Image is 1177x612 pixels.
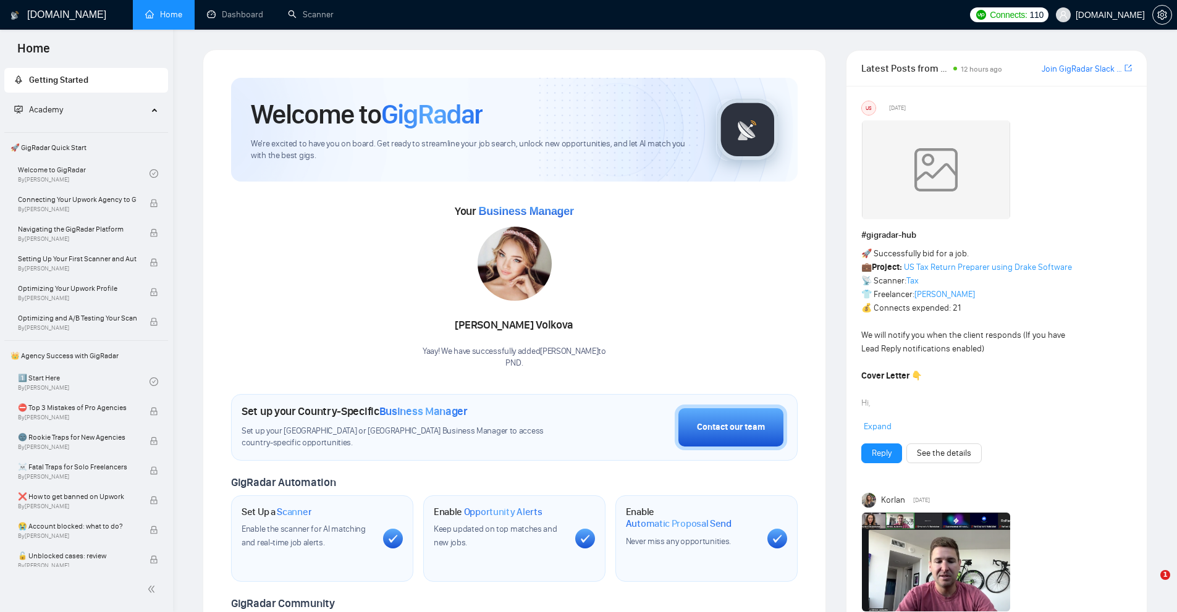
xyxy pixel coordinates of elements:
[872,446,892,460] a: Reply
[150,228,158,237] span: lock
[277,506,311,518] span: Scanner
[14,75,23,84] span: rocket
[150,258,158,267] span: lock
[18,235,137,243] span: By [PERSON_NAME]
[455,204,574,218] span: Your
[4,68,168,93] li: Getting Started
[862,120,1010,219] img: weqQh+iSagEgQAAAABJRU5ErkJggg==
[288,9,334,20] a: searchScanner
[18,532,137,540] span: By [PERSON_NAME]
[6,135,167,160] span: 🚀 GigRadar Quick Start
[18,562,137,569] span: By [PERSON_NAME]
[18,401,137,414] span: ⛔ Top 3 Mistakes of Pro Agencies
[717,99,778,161] img: gigradar-logo.png
[626,536,731,547] span: Never miss any opportunities.
[7,40,60,65] span: Home
[379,405,468,418] span: Business Manager
[913,495,930,506] span: [DATE]
[6,343,167,368] span: 👑 Agency Success with GigRadar
[478,227,552,301] img: 1687099184959-16.jpg
[18,473,137,480] span: By [PERSON_NAME]
[904,262,1072,272] a: US Tax Return Preparer using Drake Software
[207,9,263,20] a: dashboardDashboard
[18,550,137,562] span: 🔓 Unblocked cases: review
[434,524,557,548] span: Keep updated on top matches and new jobs.
[861,228,1132,242] h1: # gigradar-hub
[29,104,63,115] span: Academy
[862,493,877,508] img: Korlan
[147,583,159,595] span: double-left
[11,6,19,25] img: logo
[914,289,975,300] a: [PERSON_NAME]
[18,193,137,206] span: Connecting Your Upwork Agency to GigRadar
[150,466,158,475] span: lock
[675,405,787,450] button: Contact our team
[1124,62,1132,74] a: export
[18,503,137,510] span: By [PERSON_NAME]
[881,493,905,507] span: Korlan
[18,443,137,451] span: By [PERSON_NAME]
[961,65,1002,73] span: 12 hours ago
[423,358,606,369] p: PND .
[434,506,542,518] h1: Enable
[861,61,950,76] span: Latest Posts from the GigRadar Community
[862,101,875,115] div: US
[1124,63,1132,73] span: export
[1059,10,1068,19] span: user
[242,425,569,449] span: Set up your [GEOGRAPHIC_DATA] or [GEOGRAPHIC_DATA] Business Manager to access country-specific op...
[14,104,63,115] span: Academy
[150,169,158,178] span: check-circle
[18,368,150,395] a: 1️⃣ Start HereBy[PERSON_NAME]
[381,98,483,131] span: GigRadar
[231,476,335,489] span: GigRadar Automation
[976,10,986,20] img: upwork-logo.png
[464,506,542,518] span: Opportunity Alerts
[150,317,158,326] span: lock
[150,407,158,416] span: lock
[917,446,971,460] a: See the details
[18,253,137,265] span: Setting Up Your First Scanner and Auto-Bidder
[626,518,732,530] span: Automatic Proposal Send
[145,9,182,20] a: homeHome
[1030,8,1044,22] span: 110
[251,138,696,162] span: We're excited to have you on board. Get ready to streamline your job search, unlock new opportuni...
[251,98,483,131] h1: Welcome to
[423,346,606,369] div: Yaay! We have successfully added [PERSON_NAME] to
[18,414,137,421] span: By [PERSON_NAME]
[18,265,137,272] span: By [PERSON_NAME]
[150,526,158,534] span: lock
[18,223,137,235] span: Navigating the GigRadar Platform
[864,421,892,432] span: Expand
[14,105,23,114] span: fund-projection-screen
[1152,10,1172,20] a: setting
[18,295,137,302] span: By [PERSON_NAME]
[150,377,158,386] span: check-circle
[1153,10,1171,20] span: setting
[626,506,757,530] h1: Enable
[18,160,150,187] a: Welcome to GigRadarBy[PERSON_NAME]
[150,496,158,505] span: lock
[423,315,606,336] div: [PERSON_NAME] Volkova
[18,461,137,473] span: ☠️ Fatal Traps for Solo Freelancers
[18,324,137,332] span: By [PERSON_NAME]
[150,288,158,296] span: lock
[1160,570,1170,580] span: 1
[1042,62,1122,76] a: Join GigRadar Slack Community
[478,205,573,217] span: Business Manager
[990,8,1027,22] span: Connects:
[18,282,137,295] span: Optimizing Your Upwork Profile
[889,103,906,114] span: [DATE]
[861,371,922,381] strong: Cover Letter 👇
[18,312,137,324] span: Optimizing and A/B Testing Your Scanner for Better Results
[242,524,366,548] span: Enable the scanner for AI matching and real-time job alerts.
[242,506,311,518] h1: Set Up a
[150,199,158,207] span: lock
[231,597,335,610] span: GigRadar Community
[861,443,902,463] button: Reply
[150,555,158,564] span: lock
[906,275,919,286] a: Tax
[18,490,137,503] span: ❌ How to get banned on Upwork
[150,437,158,445] span: lock
[18,520,137,532] span: 😭 Account blocked: what to do?
[862,513,1010,611] img: F09EM4TRGJF-image.png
